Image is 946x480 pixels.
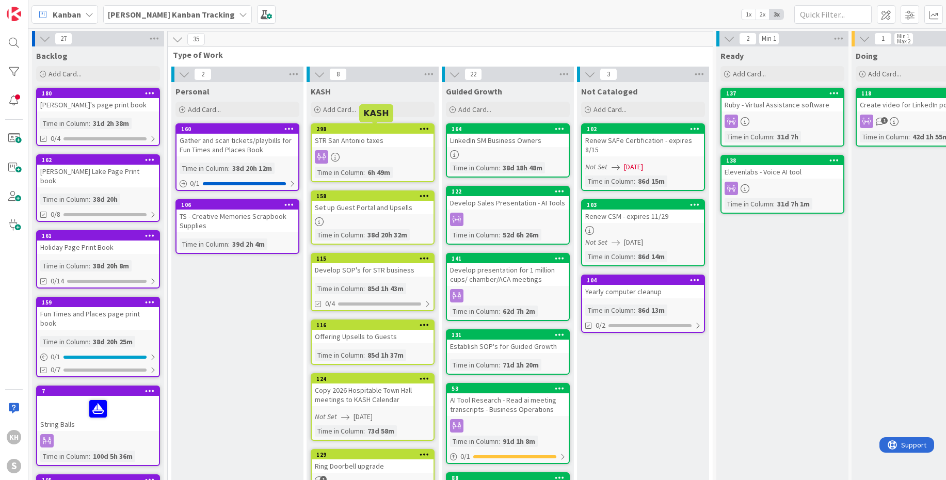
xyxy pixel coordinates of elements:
div: 122 [447,187,569,196]
div: 85d 1h 37m [365,349,406,361]
span: 3x [769,9,783,20]
span: : [908,131,910,142]
div: 159Fun Times and Places page print book [37,298,159,330]
div: 160 [177,124,298,134]
div: 160 [181,125,298,133]
div: LinkedIn SM Business Owners [447,134,569,147]
span: Add Card... [49,69,82,78]
span: Backlog [36,51,68,61]
div: 52d 6h 26m [500,229,541,241]
div: 162[PERSON_NAME] Lake Page Print book [37,155,159,187]
div: Time in Column [315,283,363,294]
a: 138Elevenlabs - Voice AI toolTime in Column:31d 7h 1m [720,155,844,214]
span: 22 [464,68,482,81]
div: 141 [447,254,569,263]
span: Type of Work [173,50,700,60]
a: 159Fun Times and Places page print bookTime in Column:38d 20h 25m0/10/7 [36,297,160,377]
div: Time in Column [585,305,634,316]
div: 124 [312,374,434,383]
div: 161Holiday Page Print Book [37,231,159,254]
i: Not Set [315,412,337,421]
span: : [499,359,500,371]
div: 180 [37,89,159,98]
span: Guided Growth [446,86,502,97]
div: 104 [587,277,704,284]
div: 53 [452,385,569,392]
div: 86d 13m [635,305,667,316]
div: 0/1 [177,177,298,190]
div: 124 [316,375,434,382]
div: 106 [181,201,298,209]
span: : [499,436,500,447]
span: 27 [55,33,72,45]
div: Ruby - Virtual Assistance software [721,98,843,111]
span: 0/2 [596,320,605,331]
div: 158 [316,193,434,200]
div: Max 2 [897,39,910,44]
div: 162 [42,156,159,164]
a: 103Renew CSM - expires 11/29Not Set[DATE]Time in Column:86d 14m [581,199,705,266]
a: 122Develop Sales Presentation - AI ToolsTime in Column:52d 6h 26m [446,186,570,245]
div: S [7,459,21,473]
div: Time in Column [315,349,363,361]
div: 122 [452,188,569,195]
a: 164LinkedIn SM Business OwnersTime in Column:38d 18h 48m [446,123,570,178]
span: [DATE] [624,162,643,172]
div: 129 [316,451,434,458]
div: 102Renew SAFe Certification - expires 8/15 [582,124,704,156]
span: Add Card... [594,105,627,114]
span: 8 [329,68,347,81]
span: Personal [175,86,210,97]
div: 159 [42,299,159,306]
div: Ring Doorbell upgrade [312,459,434,473]
span: Support [22,2,47,14]
div: 138Elevenlabs - Voice AI tool [721,156,843,179]
div: 116 [316,322,434,329]
div: 38d 20h [90,194,120,205]
div: 115 [312,254,434,263]
span: : [773,131,775,142]
div: Renew CSM - expires 11/29 [582,210,704,223]
span: : [89,451,90,462]
img: Visit kanbanzone.com [7,7,21,21]
div: 124Copy 2026 Hospitable Town Hall meetings to KASH Calendar [312,374,434,406]
span: [DATE] [624,237,643,248]
span: : [363,425,365,437]
a: 158Set up Guest Portal and UpsellsTime in Column:38d 20h 32m [311,190,435,245]
div: Time in Column [725,198,773,210]
div: 6h 49m [365,167,393,178]
div: 104 [582,276,704,285]
div: Time in Column [450,306,499,317]
div: STR San Antonio taxes [312,134,434,147]
div: 141Develop presentation for 1 million cups/ chamber/ACA meetings [447,254,569,286]
div: Gather and scan tickets/playbills for Fun Times and Places Book [177,134,298,156]
span: : [89,260,90,271]
div: Copy 2026 Hospitable Town Hall meetings to KASH Calendar [312,383,434,406]
span: Not Cataloged [581,86,637,97]
span: Add Card... [458,105,491,114]
a: 141Develop presentation for 1 million cups/ chamber/ACA meetingsTime in Column:62d 7h 2m [446,253,570,321]
div: Yearly computer cleanup [582,285,704,298]
div: 100d 5h 36m [90,451,135,462]
div: Time in Column [40,118,89,129]
div: Time in Column [40,194,89,205]
div: Time in Column [315,229,363,241]
div: 0/1 [447,450,569,463]
span: Add Card... [323,105,356,114]
div: 106TS - Creative Memories Scrapbook Supplies [177,200,298,232]
span: 1x [742,9,756,20]
div: 104Yearly computer cleanup [582,276,704,298]
span: 0/4 [51,133,60,144]
span: : [363,229,365,241]
div: 38d 20h 8m [90,260,132,271]
div: 53 [447,384,569,393]
a: 102Renew SAFe Certification - expires 8/15Not Set[DATE]Time in Column:86d 15m [581,123,705,191]
div: [PERSON_NAME]'s page print book [37,98,159,111]
div: Set up Guest Portal and Upsells [312,201,434,214]
div: 31d 7h 1m [775,198,812,210]
div: Time in Column [315,167,363,178]
div: Time in Column [40,451,89,462]
div: 7String Balls [37,387,159,431]
div: AI Tool Research - Read ai meeting transcripts - Business Operations [447,393,569,416]
span: 0 / 1 [190,178,200,189]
